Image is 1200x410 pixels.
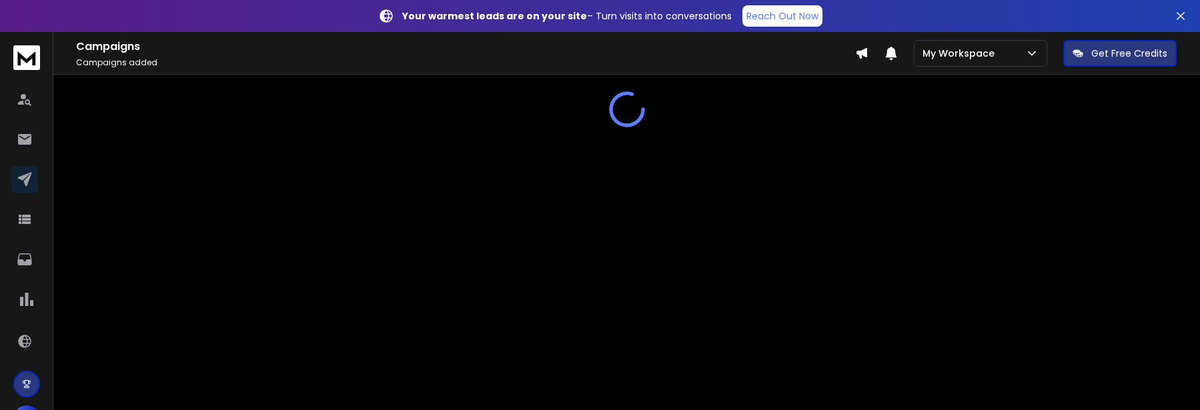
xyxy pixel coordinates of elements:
[13,45,40,70] img: logo
[1091,47,1167,60] p: Get Free Credits
[402,9,732,23] p: – Turn visits into conversations
[923,47,1000,60] p: My Workspace
[76,57,855,68] p: Campaigns added
[746,9,818,23] p: Reach Out Now
[402,9,587,23] strong: Your warmest leads are on your site
[1063,40,1177,67] button: Get Free Credits
[742,5,822,27] a: Reach Out Now
[76,39,855,55] h1: Campaigns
